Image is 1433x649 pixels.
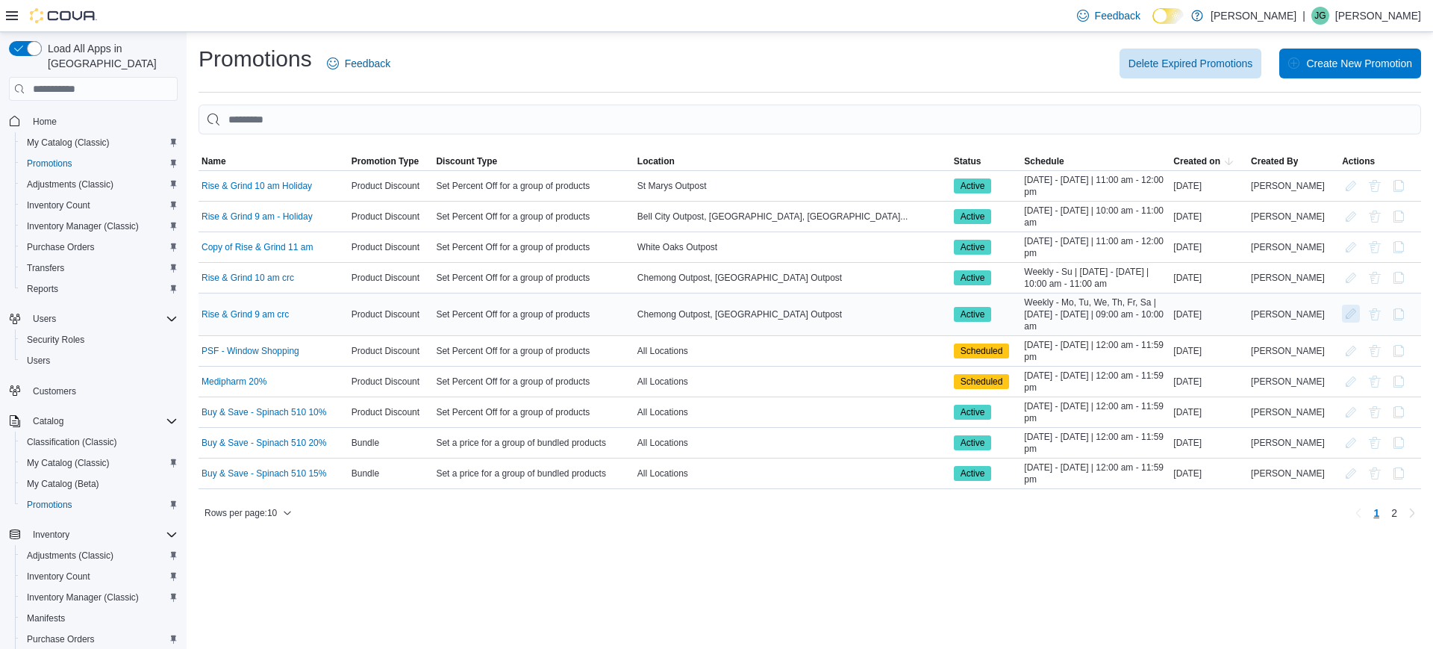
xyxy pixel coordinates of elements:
span: Promotions [21,155,178,173]
a: Medipharm 20% [202,376,266,388]
button: Clone Promotion [1390,403,1408,421]
div: Set Percent Off for a group of products [433,208,634,226]
button: Delete Promotion [1366,465,1384,482]
a: Buy & Save - Spinach 510 15% [202,468,326,479]
button: Delete Promotion [1366,177,1384,195]
span: Adjustments (Classic) [27,178,113,190]
button: Edit Promotion [1342,373,1360,391]
a: Transfers [21,259,70,277]
div: Set a price for a group of bundled products [433,434,634,452]
a: Rise & Grind 9 am crc [202,308,289,320]
span: Reports [21,280,178,298]
input: Dark Mode [1152,8,1184,24]
span: Transfers [27,262,64,274]
span: Active [954,405,992,420]
span: All Locations [637,406,688,418]
a: Reports [21,280,64,298]
button: Reports [15,279,184,299]
a: PSF - Window Shopping [202,345,299,357]
a: Adjustments (Classic) [21,547,119,565]
span: Promotions [27,499,72,511]
span: Security Roles [27,334,84,346]
span: Status [954,155,981,167]
span: Weekly - Mo, Tu, We, Th, Fr, Sa | [DATE] - [DATE] | 09:00 am - 10:00 am [1024,296,1167,332]
span: [DATE] - [DATE] | 12:00 am - 11:59 pm [1024,462,1167,485]
button: Edit Promotion [1342,434,1360,452]
span: Location [637,155,675,167]
span: Product Discount [352,211,419,223]
span: Inventory Count [21,568,178,586]
span: My Catalog (Classic) [27,137,110,149]
button: Rows per page:10 [199,504,298,522]
a: My Catalog (Beta) [21,475,105,493]
button: Edit Promotion [1342,238,1360,256]
span: Manifests [21,609,178,627]
button: Users [27,310,62,328]
span: Users [27,310,178,328]
a: Home [27,113,63,131]
div: Jenn Gagne [1311,7,1329,25]
span: Inventory Manager (Classic) [27,591,139,603]
button: Created By [1248,152,1339,170]
span: Active [961,271,985,285]
span: All Locations [637,345,688,357]
a: Manifests [21,609,71,627]
span: White Oaks Outpost [637,241,717,253]
span: Discount Type [436,155,497,167]
span: Security Roles [21,331,178,349]
span: My Catalog (Classic) [21,134,178,152]
a: Customers [27,382,82,400]
nav: Pagination for table: [1349,501,1421,525]
div: [DATE] [1170,434,1248,452]
a: Inventory Count [21,568,96,586]
span: Scheduled [961,344,1003,358]
button: Delete Promotion [1366,434,1384,452]
div: [DATE] [1170,465,1248,482]
a: Page 2 of 2 [1385,501,1403,525]
button: Discount Type [433,152,634,170]
button: Status [951,152,1022,170]
input: This is a search bar. As you type, the results lower in the page will automatically filter. [199,105,1421,134]
button: Clone Promotion [1390,373,1408,391]
span: Bell City Outpost, [GEOGRAPHIC_DATA], [GEOGRAPHIC_DATA]... [637,211,908,223]
a: Inventory Count [21,196,96,214]
div: Set Percent Off for a group of products [433,403,634,421]
div: Set Percent Off for a group of products [433,269,634,287]
a: Promotions [21,496,78,514]
button: Page 1 of 2 [1367,501,1385,525]
span: Product Discount [352,272,419,284]
span: [DATE] - [DATE] | 11:00 am - 12:00 pm [1024,174,1167,198]
button: Inventory Manager (Classic) [15,587,184,608]
span: Chemong Outpost, [GEOGRAPHIC_DATA] Outpost [637,308,842,320]
div: Set Percent Off for a group of products [433,342,634,360]
button: My Catalog (Classic) [15,132,184,153]
p: [PERSON_NAME] [1211,7,1296,25]
span: [PERSON_NAME] [1251,437,1325,449]
span: [PERSON_NAME] [1251,180,1325,192]
span: My Catalog (Beta) [21,475,178,493]
span: Classification (Classic) [21,433,178,451]
button: Clone Promotion [1390,269,1408,287]
a: Users [21,352,56,370]
button: Promotions [15,153,184,174]
div: [DATE] [1170,269,1248,287]
a: Next page [1403,504,1421,522]
span: Customers [27,382,178,400]
span: Active [961,436,985,450]
span: Purchase Orders [21,630,178,648]
button: Inventory [3,524,184,545]
span: Active [961,467,985,480]
span: Schedule [1024,155,1064,167]
div: [DATE] [1170,177,1248,195]
span: Scheduled [954,344,1010,358]
button: Delete Promotion [1366,269,1384,287]
button: Schedule [1021,152,1170,170]
span: All Locations [637,437,688,449]
span: Active [961,308,985,321]
span: Rows per page : 10 [205,507,277,519]
span: Home [33,116,57,128]
span: Active [961,179,985,193]
span: Product Discount [352,241,419,253]
span: Bundle [352,437,379,449]
button: Promotion Type [349,152,434,170]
